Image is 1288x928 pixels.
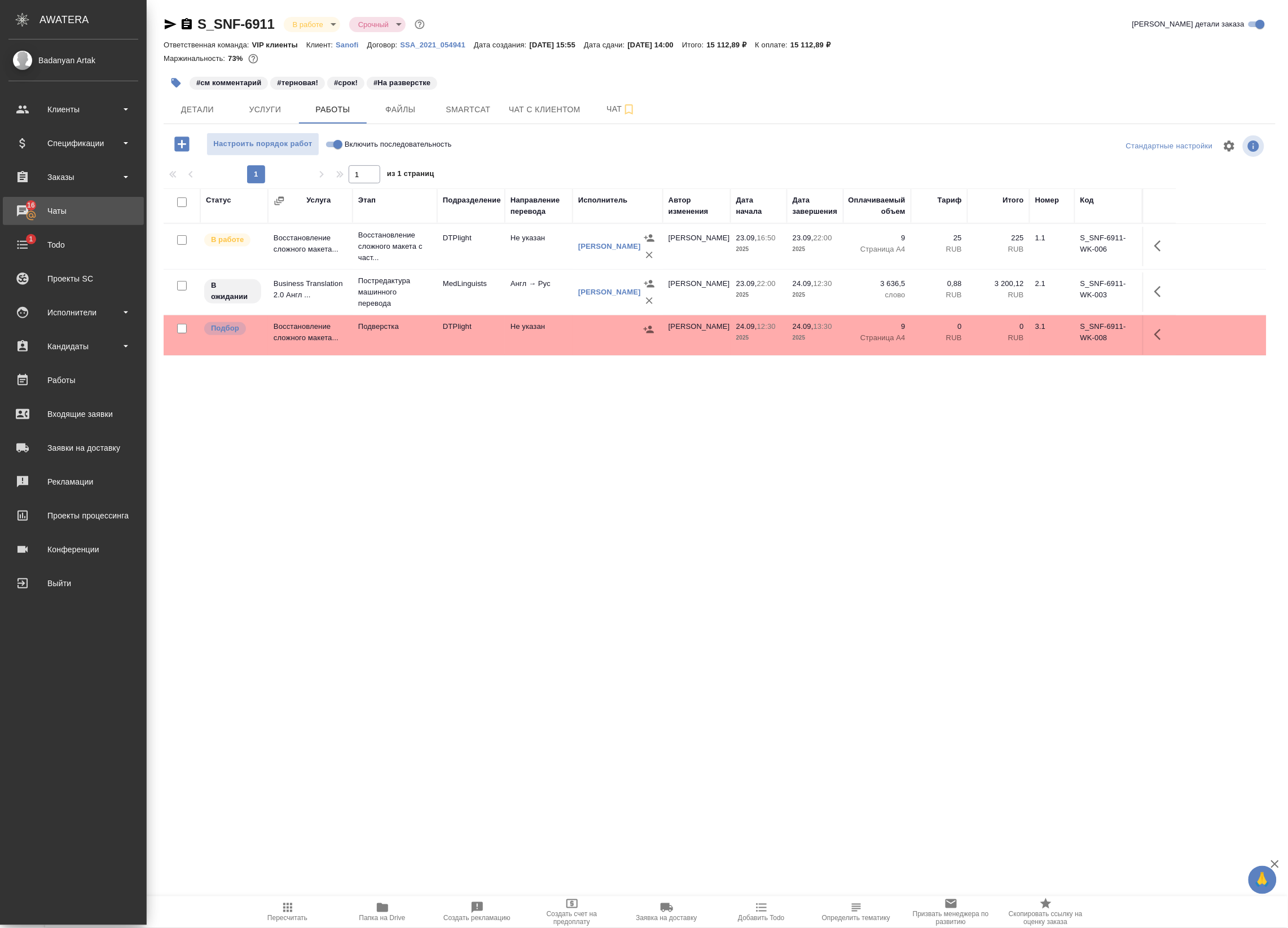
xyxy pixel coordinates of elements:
button: Настроить порядок работ [206,133,319,156]
p: #срок! [334,77,358,89]
div: Номер [1035,195,1060,206]
div: Исполнитель выполняет работу [203,232,262,248]
button: В работе [289,20,327,29]
td: Не указан [505,227,573,266]
p: #На разверстке [373,77,430,89]
div: Исполнители [8,304,138,321]
span: На разверстке [366,77,438,87]
a: Заявки на доставку [3,434,144,462]
span: из 1 страниц [387,167,434,183]
span: Чат с клиентом [509,103,581,117]
a: 16Чаты [3,197,144,225]
div: Конференции [8,541,138,558]
button: Скопировать ссылку на оценку заказа [999,896,1093,928]
td: DTPlight [437,315,505,355]
p: 15 112,89 ₽ [790,41,839,49]
p: VIP клиенты [252,41,306,49]
div: Подразделение [443,195,501,206]
p: 24.09, [793,279,814,288]
p: 0 [917,321,962,332]
p: 12:30 [814,279,832,288]
p: Sanofi [336,41,367,49]
div: Итого [1003,195,1024,206]
span: Услуги [238,103,292,117]
div: Исполнитель [578,195,628,206]
span: Призвать менеджера по развитию [911,911,992,926]
div: В работе [284,17,340,32]
button: Создать счет на предоплату [525,896,619,928]
div: Работы [8,372,138,389]
div: 2.1 [1035,278,1069,289]
div: Todo [8,236,138,253]
button: Сгруппировать [274,195,285,206]
button: Назначить [641,275,658,292]
p: Подверстка [358,321,432,332]
p: RUB [917,289,962,301]
div: AWATERA [39,8,147,31]
td: [PERSON_NAME] [663,315,731,355]
td: [PERSON_NAME] [663,227,731,266]
div: Статус [206,195,231,206]
p: 25 [917,232,962,244]
p: RUB [917,244,962,255]
p: Дата создания: [474,41,529,49]
td: [PERSON_NAME] [663,272,731,312]
span: Smartcat [441,103,495,117]
p: 9 [849,321,905,332]
td: Восстановление сложного макета... [268,227,353,266]
button: Удалить [641,292,658,309]
div: Дата завершения [793,195,838,217]
a: S_SNF-6911 [197,16,275,32]
p: RUB [973,332,1024,344]
button: Пересчитать [240,896,335,928]
span: Создать счет на предоплату [531,911,613,926]
div: Клиенты [8,101,138,118]
span: 🙏 [1253,868,1272,892]
a: SSA_2021_054941 [400,39,474,49]
span: Включить последовательность [345,139,452,150]
td: Восстановление сложного макета... [268,315,353,355]
p: Восстановление сложного макета с част... [358,230,432,263]
td: Не указан [505,315,573,355]
div: Этап [358,195,376,206]
p: 23.09, [793,234,814,242]
p: Клиент: [306,41,336,49]
span: [PERSON_NAME] детали заказа [1132,19,1245,30]
p: 0 [973,321,1024,332]
span: Определить тематику [822,914,890,922]
div: Дата начала [736,195,781,217]
button: Призвать менеджера по развитию [904,896,999,928]
span: Настроить порядок работ [213,138,313,151]
td: S_SNF-6911-WK-006 [1075,227,1142,266]
button: Скопировать ссылку [180,17,194,31]
button: Папка на Drive [335,896,430,928]
button: Срочный [355,20,392,29]
td: S_SNF-6911-WK-008 [1075,315,1142,355]
button: 3425.12 RUB; [246,51,261,66]
div: Выйти [8,575,138,592]
span: 16 [20,200,42,211]
div: split button [1123,138,1216,155]
p: 2025 [736,289,781,301]
p: 2025 [736,244,781,255]
p: 15 112,89 ₽ [707,41,755,49]
p: RUB [973,289,1024,301]
span: Файлы [373,103,428,117]
p: 73% [228,54,245,63]
button: Назначить [640,321,657,338]
div: 3.1 [1035,321,1069,332]
span: Добавить Todo [738,914,784,922]
div: Заказы [8,169,138,186]
a: Рекламации [3,468,144,496]
span: Пересчитать [267,914,307,922]
button: Здесь прячутся важные кнопки [1148,278,1175,305]
span: Настроить таблицу [1216,133,1243,160]
p: [DATE] 15:55 [529,41,584,49]
p: В ожидании [211,280,254,302]
div: В работе [349,17,406,32]
a: Конференции [3,535,144,564]
p: слово [849,289,905,301]
div: Проекты SC [8,270,138,287]
a: Проекты SC [3,265,144,293]
a: [PERSON_NAME] [578,242,641,250]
